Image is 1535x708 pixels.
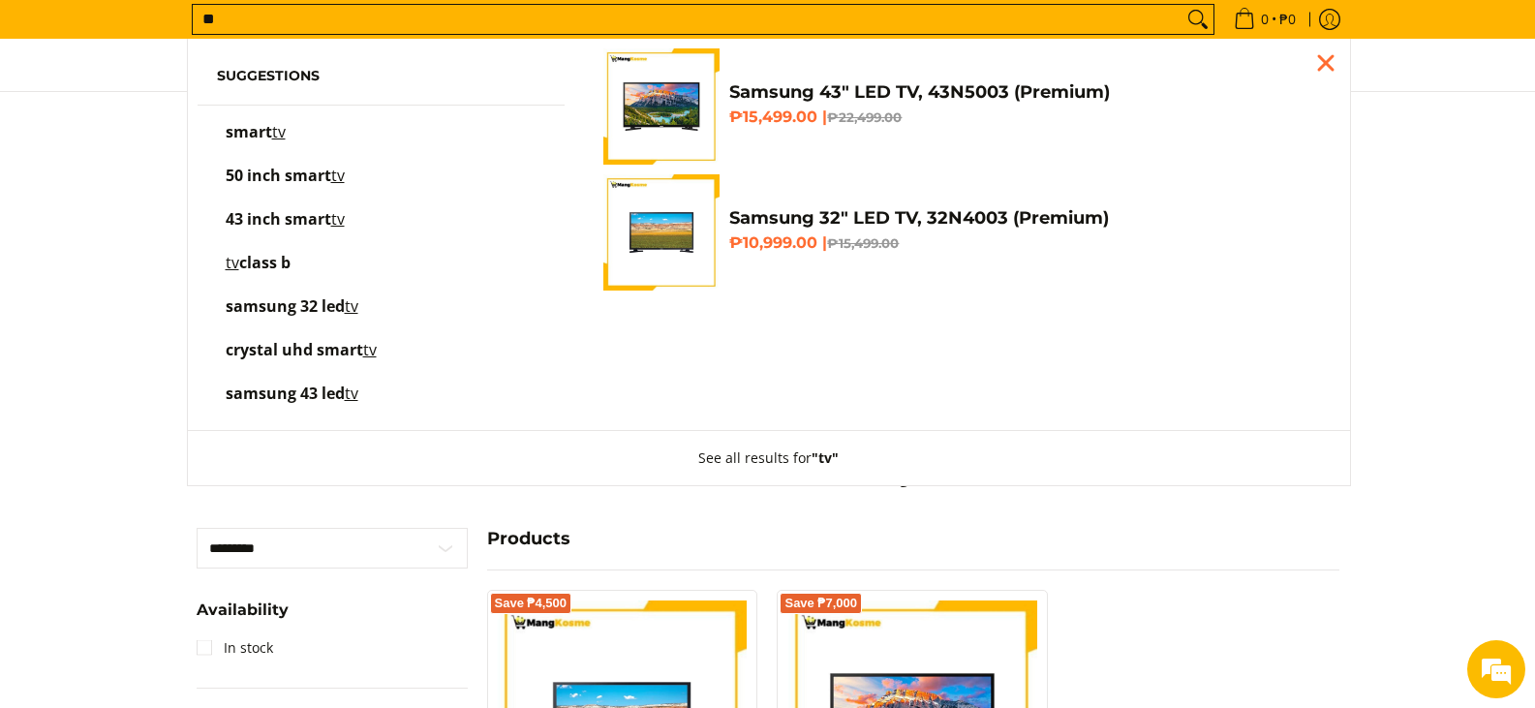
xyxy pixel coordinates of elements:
[1258,13,1272,26] span: 0
[226,208,331,230] span: 43 inch smart
[197,466,1339,509] p: Your search for found the following:
[331,165,345,186] mark: tv
[217,299,546,333] a: samsung 32 led tv
[239,252,291,273] span: class b
[679,431,858,485] button: See all results for"tv"
[487,528,1339,550] h4: Products
[226,295,345,317] span: samsung 32 led
[495,598,568,609] span: Save ₱4,500
[1311,48,1340,77] div: Close pop up
[736,467,767,488] strong: "tv"
[226,256,291,290] p: tv class b
[10,488,369,556] textarea: Type your message and hit 'Enter'
[1182,5,1213,34] button: Search
[603,48,1320,165] a: samsung-43-inch-led-tv-full-view- mang-kosme Samsung 43" LED TV, 43N5003 (Premium) ₱15,499.00 |₱2...
[729,108,1320,127] h6: ₱15,499.00 |
[331,208,345,230] mark: tv
[226,299,358,333] p: samsung 32 led tv
[226,343,377,377] p: crystal uhd smart tv
[112,224,267,419] span: We're online!
[729,81,1320,104] h4: Samsung 43" LED TV, 43N5003 (Premium)
[217,386,546,420] a: samsung 43 led tv
[217,212,546,246] a: 43 inch smart tv
[101,108,325,134] div: Chat with us now
[729,233,1320,253] h6: ₱10,999.00 |
[226,252,239,273] mark: tv
[345,295,358,317] mark: tv
[729,207,1320,230] h4: Samsung 32" LED TV, 32N4003 (Premium)
[827,235,899,251] del: ₱15,499.00
[603,48,720,165] img: samsung-43-inch-led-tv-full-view- mang-kosme
[226,121,272,142] span: smart
[226,383,345,404] span: samsung 43 led
[217,125,546,159] a: smart tv
[603,174,720,291] img: samsung-32-inch-led-tv-full-view-mang-kosme
[226,169,345,202] p: 50 inch smart tv
[217,169,546,202] a: 50 inch smart tv
[784,598,857,609] span: Save ₱7,000
[1228,9,1302,30] span: •
[345,383,358,404] mark: tv
[1276,13,1299,26] span: ₱0
[363,339,377,360] mark: tv
[197,602,289,618] span: Availability
[217,68,546,85] h6: Suggestions
[226,339,363,360] span: crystal uhd smart
[318,10,364,56] div: Minimize live chat window
[226,125,286,159] p: smart tv
[217,256,546,290] a: tv class b
[197,602,289,632] summary: Open
[812,448,839,467] strong: "tv"
[226,386,358,420] p: samsung 43 led tv
[226,165,331,186] span: 50 inch smart
[226,212,345,246] p: 43 inch smart tv
[197,632,273,663] a: In stock
[827,109,902,125] del: ₱22,499.00
[217,343,546,377] a: crystal uhd smart tv
[603,174,1320,291] a: samsung-32-inch-led-tv-full-view-mang-kosme Samsung 32" LED TV, 32N4003 (Premium) ₱10,999.00 |₱15...
[272,121,286,142] mark: tv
